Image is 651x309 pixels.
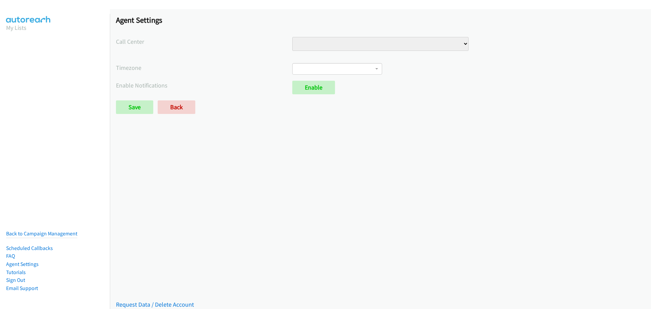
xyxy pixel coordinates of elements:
[116,15,645,25] h1: Agent Settings
[6,261,39,267] a: Agent Settings
[292,81,335,94] a: Enable
[116,37,292,46] label: Call Center
[6,285,38,291] a: Email Support
[158,100,195,114] a: Back
[116,100,153,114] input: Save
[6,253,15,259] a: FAQ
[116,63,292,72] label: Timezone
[6,24,26,32] a: My Lists
[6,230,77,237] a: Back to Campaign Management
[6,277,25,283] a: Sign Out
[6,269,26,275] a: Tutorials
[116,301,194,308] a: Request Data / Delete Account
[116,81,292,90] label: Enable Notifications
[6,245,53,251] a: Scheduled Callbacks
